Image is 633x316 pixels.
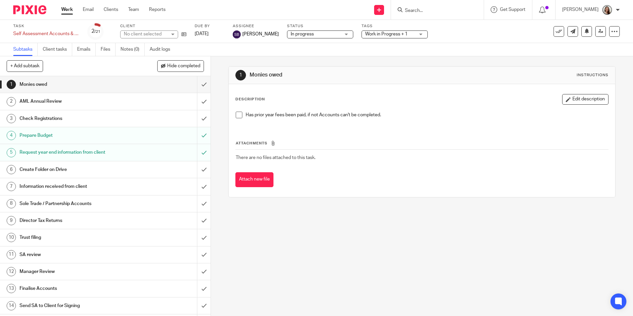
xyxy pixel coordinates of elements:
h1: Send SA to Client for Signing [20,301,133,311]
h1: Information received from client [20,182,133,191]
a: Audit logs [150,43,175,56]
label: Client [120,24,186,29]
input: Search [404,8,464,14]
h1: Prepare Budget [20,131,133,140]
div: 13 [7,284,16,293]
span: [PERSON_NAME] [242,31,279,37]
a: Team [128,6,139,13]
h1: Sole Trade / Partnership Accounts [20,199,133,209]
h1: Finalise Accounts [20,284,133,293]
span: [DATE] [195,31,209,36]
label: Due by [195,24,224,29]
div: Instructions [577,73,609,78]
div: Self Assessment Accounts &amp; Tax Returns [13,30,79,37]
div: 7 [7,182,16,191]
button: Attach new file [235,172,273,187]
div: 2 [7,97,16,106]
h1: Director Tax Returns [20,216,133,226]
h1: Manager Review [20,267,133,277]
a: Subtasks [13,43,38,56]
a: Work [61,6,73,13]
div: 3 [7,114,16,123]
div: 2 [91,27,100,35]
a: Files [101,43,116,56]
a: Client tasks [43,43,72,56]
h1: Check Registrations [20,114,133,124]
h1: Trust filing [20,233,133,242]
div: 1 [7,80,16,89]
button: + Add subtask [7,60,43,72]
span: Attachments [236,141,268,145]
div: 5 [7,148,16,157]
div: No client selected [124,31,167,37]
h1: SA review [20,250,133,260]
img: svg%3E [233,30,241,38]
a: Email [83,6,94,13]
div: Self Assessment Accounts & Tax Returns [13,30,79,37]
small: /21 [94,30,100,33]
button: Hide completed [157,60,204,72]
a: Notes (0) [121,43,145,56]
label: Task [13,24,79,29]
span: In progress [291,32,314,36]
p: Description [235,97,265,102]
h1: Request year end information from client [20,147,133,157]
h1: Monies owed [20,79,133,89]
label: Tags [362,24,428,29]
button: Edit description [562,94,609,105]
label: Assignee [233,24,279,29]
a: Reports [149,6,166,13]
img: Pixie [13,5,46,14]
div: 8 [7,199,16,208]
img: Profile.png [602,5,612,15]
div: 9 [7,216,16,225]
span: Hide completed [167,64,200,69]
h1: AML Annual Review [20,96,133,106]
div: 1 [235,70,246,80]
div: 6 [7,165,16,174]
label: Status [287,24,353,29]
span: Work in Progress + 1 [365,32,408,36]
p: Has prior year fees been paid, if not Accounts can't be completed. [246,112,608,118]
a: Clients [104,6,118,13]
div: 11 [7,250,16,259]
div: 12 [7,267,16,276]
span: There are no files attached to this task. [236,155,316,160]
div: 10 [7,233,16,242]
div: 14 [7,301,16,310]
p: [PERSON_NAME] [562,6,599,13]
h1: Create Folder on Drive [20,165,133,175]
h1: Monies owed [250,72,436,79]
a: Emails [77,43,96,56]
span: Get Support [500,7,525,12]
div: 4 [7,131,16,140]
